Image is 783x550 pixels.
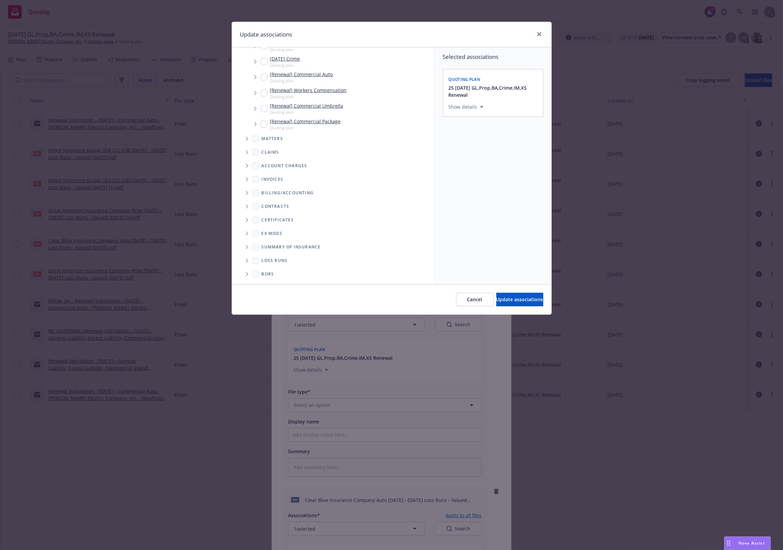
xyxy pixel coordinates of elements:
[496,293,543,306] button: Update associations
[449,84,539,98] button: 25 [DATE] GL,Prop,BA,Crime,IM,XS Renewal
[443,53,543,61] span: Selected associations
[535,30,543,38] a: close
[270,47,334,52] span: Quoting plan
[262,177,284,181] span: Invoices
[262,245,321,249] span: Summary of insurance
[262,272,274,276] span: BORs
[270,102,343,109] a: [Renewal] Commercial Umbrella
[262,259,288,263] span: Loss Runs
[467,296,482,303] span: Cancel
[262,218,294,222] span: Certificates
[262,204,289,208] span: Contracts
[456,293,494,306] button: Cancel
[262,150,279,154] span: Claims
[449,76,480,82] span: Quoting plan
[270,55,300,62] a: [DATE] Crime
[262,232,282,236] span: Ex Mods
[724,536,771,550] button: Nova Assist
[738,540,765,546] span: Nova Assist
[725,537,733,550] div: Drag to move
[270,62,300,68] span: Quoting plan
[262,137,283,141] span: Matters
[270,125,341,131] span: Quoting plan
[270,87,347,94] a: [Renewal] Workers Compensation
[270,94,347,100] span: Quoting plan
[270,78,333,84] span: Quoting plan
[262,164,307,168] span: Account charges
[262,191,314,195] span: Billing/Accounting
[446,103,486,111] button: Show details
[232,186,434,281] div: Folder Tree Example
[496,296,543,303] span: Update associations
[270,109,343,115] span: Quoting plan
[240,30,292,39] h1: Update associations
[270,71,333,78] a: [Renewal] Commercial Auto
[270,118,341,125] a: [Renewal] Commercial Package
